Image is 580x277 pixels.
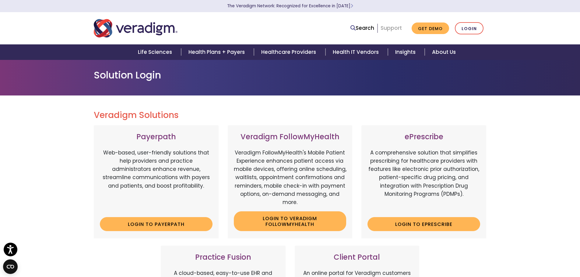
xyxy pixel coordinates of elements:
a: Support [381,24,402,32]
a: Health Plans + Payers [181,44,254,60]
button: Open CMP widget [3,259,18,274]
a: Health IT Vendors [325,44,388,60]
p: A comprehensive solution that simplifies prescribing for healthcare providers with features like ... [367,149,480,213]
h3: Veradigm FollowMyHealth [234,133,346,141]
a: The Veradigm Network: Recognized for Excellence in [DATE]Learn More [227,3,353,9]
p: Veradigm FollowMyHealth's Mobile Patient Experience enhances patient access via mobile devices, o... [234,149,346,206]
a: About Us [425,44,463,60]
h3: Practice Fusion [167,253,279,262]
p: Web-based, user-friendly solutions that help providers and practice administrators enhance revenu... [100,149,213,213]
h3: ePrescribe [367,133,480,141]
a: Life Sciences [131,44,181,60]
h3: Payerpath [100,133,213,141]
a: Get Demo [412,23,449,34]
a: Search [350,24,374,32]
a: Login [455,22,483,35]
h3: Client Portal [301,253,413,262]
a: Insights [388,44,425,60]
iframe: Drift Chat Widget [463,233,573,270]
a: Healthcare Providers [254,44,325,60]
img: Veradigm logo [94,18,178,38]
span: Learn More [350,3,353,9]
a: Login to Veradigm FollowMyHealth [234,211,346,231]
a: Login to Payerpath [100,217,213,231]
h1: Solution Login [94,69,487,81]
h2: Veradigm Solutions [94,110,487,120]
a: Login to ePrescribe [367,217,480,231]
